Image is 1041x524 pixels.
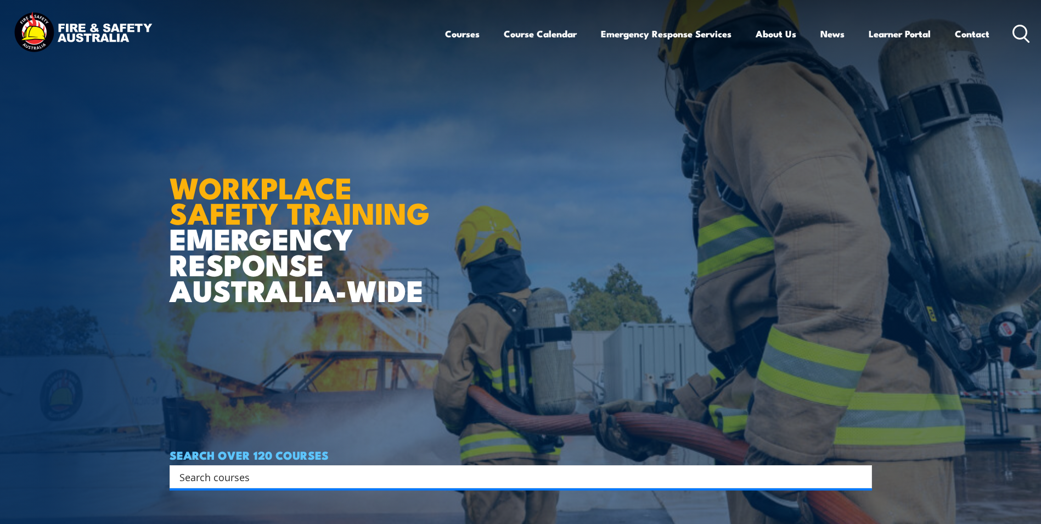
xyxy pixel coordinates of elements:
input: Search input [179,469,848,485]
a: Contact [955,19,989,48]
a: Course Calendar [504,19,577,48]
h4: SEARCH OVER 120 COURSES [170,449,872,461]
a: News [820,19,845,48]
a: Courses [445,19,480,48]
strong: WORKPLACE SAFETY TRAINING [170,164,430,235]
form: Search form [182,469,850,484]
a: About Us [756,19,796,48]
button: Search magnifier button [853,469,868,484]
a: Emergency Response Services [601,19,731,48]
a: Learner Portal [869,19,931,48]
h1: EMERGENCY RESPONSE AUSTRALIA-WIDE [170,147,438,303]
